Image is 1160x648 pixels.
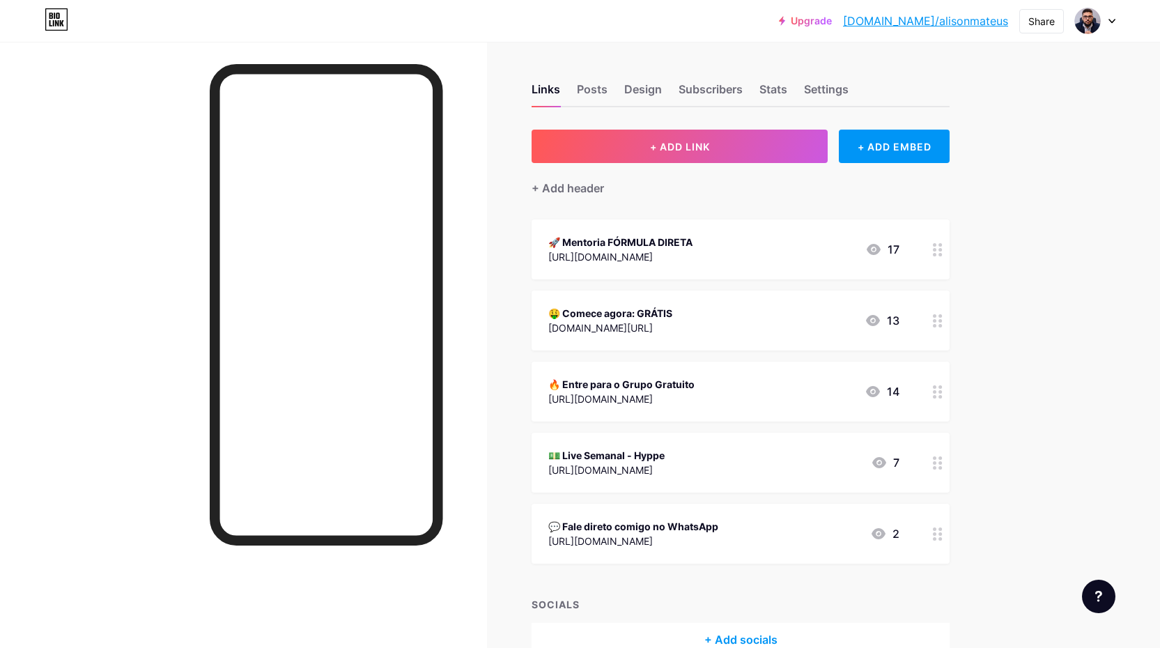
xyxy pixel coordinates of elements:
[1028,14,1055,29] div: Share
[532,180,604,196] div: + Add header
[759,81,787,106] div: Stats
[548,463,665,477] div: [URL][DOMAIN_NAME]
[679,81,743,106] div: Subscribers
[548,321,672,335] div: [DOMAIN_NAME][URL]
[804,81,849,106] div: Settings
[548,235,693,249] div: 🚀 Mentoria FÓRMULA DIRETA
[548,448,665,463] div: 💵 Live Semanal - Hyppe
[548,534,718,548] div: [URL][DOMAIN_NAME]
[865,241,899,258] div: 17
[870,525,899,542] div: 2
[1074,8,1101,34] img: alisonmateus
[532,597,950,612] div: SOCIALS
[532,81,560,106] div: Links
[650,141,710,153] span: + ADD LINK
[865,383,899,400] div: 14
[624,81,662,106] div: Design
[532,130,828,163] button: + ADD LINK
[548,306,672,321] div: 🤑 Comece agora: GRÁTIS
[839,130,950,163] div: + ADD EMBED
[548,392,695,406] div: [URL][DOMAIN_NAME]
[548,249,693,264] div: [URL][DOMAIN_NAME]
[779,15,832,26] a: Upgrade
[548,519,718,534] div: 💬 Fale direto comigo no WhatsApp
[843,13,1008,29] a: [DOMAIN_NAME]/alisonmateus
[548,377,695,392] div: 🔥 Entre para o Grupo Gratuito
[865,312,899,329] div: 13
[871,454,899,471] div: 7
[577,81,608,106] div: Posts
